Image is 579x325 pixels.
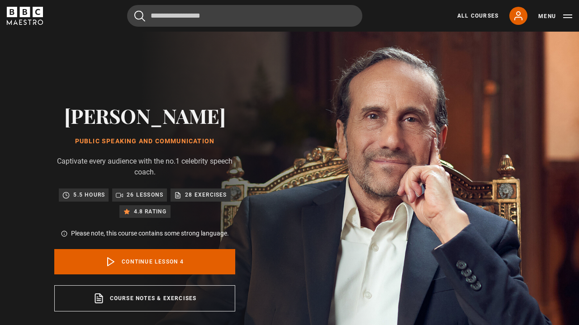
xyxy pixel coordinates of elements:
[538,12,572,21] button: Toggle navigation
[134,207,167,216] p: 4.8 rating
[71,229,229,238] p: Please note, this course contains some strong language.
[54,249,235,274] a: Continue lesson 4
[54,156,235,178] p: Captivate every audience with the no.1 celebrity speech coach.
[54,138,235,145] h1: Public Speaking and Communication
[127,190,163,199] p: 26 lessons
[54,285,235,311] a: Course notes & exercises
[7,7,43,25] svg: BBC Maestro
[127,5,362,27] input: Search
[134,10,145,22] button: Submit the search query
[73,190,105,199] p: 5.5 hours
[185,190,227,199] p: 28 exercises
[54,104,235,127] h2: [PERSON_NAME]
[457,12,498,20] a: All Courses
